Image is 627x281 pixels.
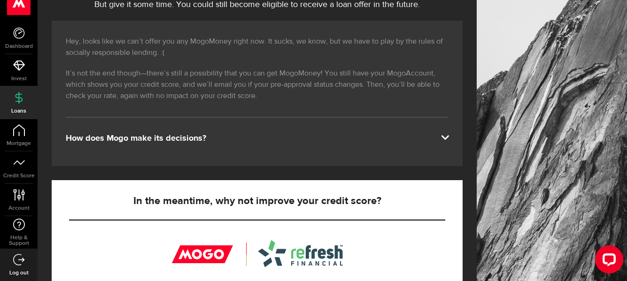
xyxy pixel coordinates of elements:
[69,196,445,207] h5: In the meantime, why not improve your credit score?
[66,133,449,144] div: How does Mogo make its decisions?
[588,242,627,281] iframe: LiveChat chat widget
[66,36,449,59] p: Hey, looks like we can’t offer you any MogoMoney right now. It sucks, we know, but we have to pla...
[66,68,449,102] p: It’s not the end though—there’s still a possibility that you can get MogoMoney! You still have yo...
